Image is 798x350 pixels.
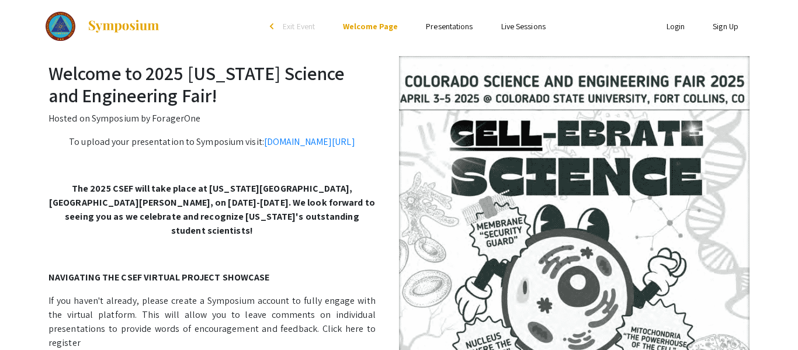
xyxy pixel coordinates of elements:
[87,19,160,33] img: Symposium by ForagerOne
[48,62,750,107] h2: Welcome to 2025 [US_STATE] Science and Engineering Fair!
[667,21,685,32] a: Login
[46,12,160,41] a: 2025 Colorado Science and Engineering Fair
[426,21,473,32] a: Presentations
[48,271,269,283] strong: NAVIGATING THE CSEF VIRTUAL PROJECT SHOWCASE
[713,21,738,32] a: Sign Up
[264,136,355,148] a: [DOMAIN_NAME][URL]
[46,12,75,41] img: 2025 Colorado Science and Engineering Fair
[48,112,750,126] p: Hosted on Symposium by ForagerOne
[270,23,277,30] div: arrow_back_ios
[49,182,375,237] strong: The 2025 CSEF will take place at [US_STATE][GEOGRAPHIC_DATA], [GEOGRAPHIC_DATA][PERSON_NAME], on ...
[343,21,398,32] a: Welcome Page
[48,294,750,350] p: If you haven't already, please create a Symposium account to fully engage with the virtual platfo...
[48,135,750,149] p: To upload your presentation to Symposium visit:
[501,21,546,32] a: Live Sessions
[283,21,315,32] span: Exit Event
